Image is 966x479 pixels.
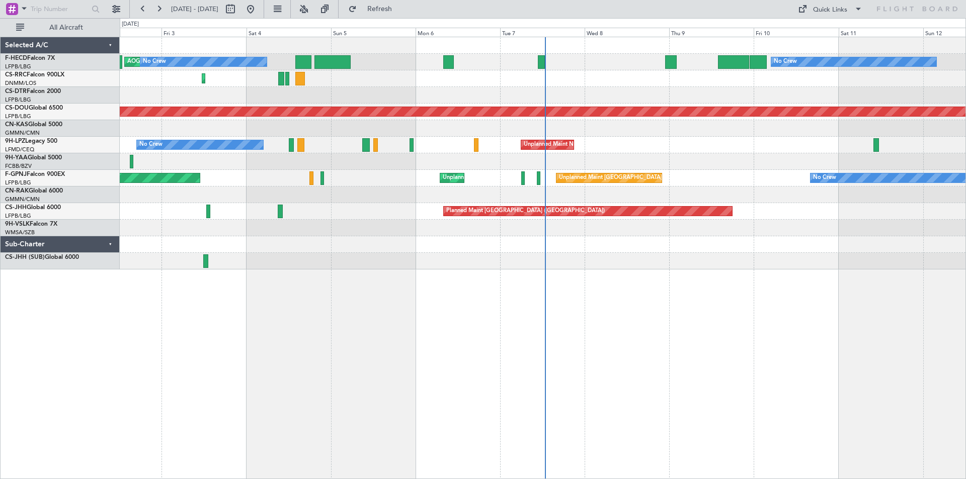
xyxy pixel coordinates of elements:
[5,138,57,144] a: 9H-LPZLegacy 500
[5,155,62,161] a: 9H-YAAGlobal 5000
[443,170,608,185] div: Unplanned Maint [GEOGRAPHIC_DATA] ([GEOGRAPHIC_DATA])
[585,28,669,37] div: Wed 8
[5,212,31,220] a: LFPB/LBG
[5,196,40,203] a: GMMN/CMN
[139,137,163,152] div: No Crew
[5,254,45,260] span: CS-JHH (SUB)
[11,20,109,36] button: All Aircraft
[331,28,416,37] div: Sun 5
[524,137,643,152] div: Unplanned Maint Nice ([GEOGRAPHIC_DATA])
[754,28,838,37] div: Fri 10
[122,20,139,29] div: [DATE]
[5,171,65,177] a: F-GPNJFalcon 900EX
[26,24,106,31] span: All Aircraft
[5,122,62,128] a: CN-KASGlobal 5000
[5,122,28,128] span: CN-KAS
[247,28,331,37] div: Sat 4
[344,1,404,17] button: Refresh
[5,146,34,153] a: LFMD/CEQ
[5,113,31,120] a: LFPB/LBG
[774,54,797,69] div: No Crew
[5,188,63,194] a: CN-RAKGlobal 6000
[5,105,63,111] a: CS-DOUGlobal 6500
[5,129,40,137] a: GMMN/CMN
[669,28,754,37] div: Thu 9
[5,205,27,211] span: CS-JHH
[5,96,31,104] a: LFPB/LBG
[5,229,35,236] a: WMSA/SZB
[5,79,36,87] a: DNMM/LOS
[5,105,29,111] span: CS-DOU
[5,188,29,194] span: CN-RAK
[5,63,31,70] a: LFPB/LBG
[559,170,725,185] div: Unplanned Maint [GEOGRAPHIC_DATA] ([GEOGRAPHIC_DATA])
[5,72,64,78] a: CS-RRCFalcon 900LX
[5,221,57,227] a: 9H-VSLKFalcon 7X
[5,155,28,161] span: 9H-YAA
[813,170,836,185] div: No Crew
[5,55,27,61] span: F-HECD
[793,1,867,17] button: Quick Links
[5,72,27,78] span: CS-RRC
[31,2,89,17] input: Trip Number
[446,204,605,219] div: Planned Maint [GEOGRAPHIC_DATA] ([GEOGRAPHIC_DATA])
[205,71,309,86] div: Planned Maint Lagos ([PERSON_NAME])
[813,5,847,15] div: Quick Links
[143,54,166,69] div: No Crew
[500,28,585,37] div: Tue 7
[5,205,61,211] a: CS-JHHGlobal 6000
[359,6,401,13] span: Refresh
[5,88,27,94] span: CS-DTR
[5,254,79,260] a: CS-JHH (SUB)Global 6000
[5,138,25,144] span: 9H-LPZ
[839,28,923,37] div: Sat 11
[127,54,233,69] div: AOG Maint Paris ([GEOGRAPHIC_DATA])
[416,28,500,37] div: Mon 6
[5,88,61,94] a: CS-DTRFalcon 2000
[162,28,246,37] div: Fri 3
[171,5,218,14] span: [DATE] - [DATE]
[5,171,27,177] span: F-GPNJ
[5,221,30,227] span: 9H-VSLK
[5,55,55,61] a: F-HECDFalcon 7X
[5,162,32,170] a: FCBB/BZV
[5,179,31,186] a: LFPB/LBG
